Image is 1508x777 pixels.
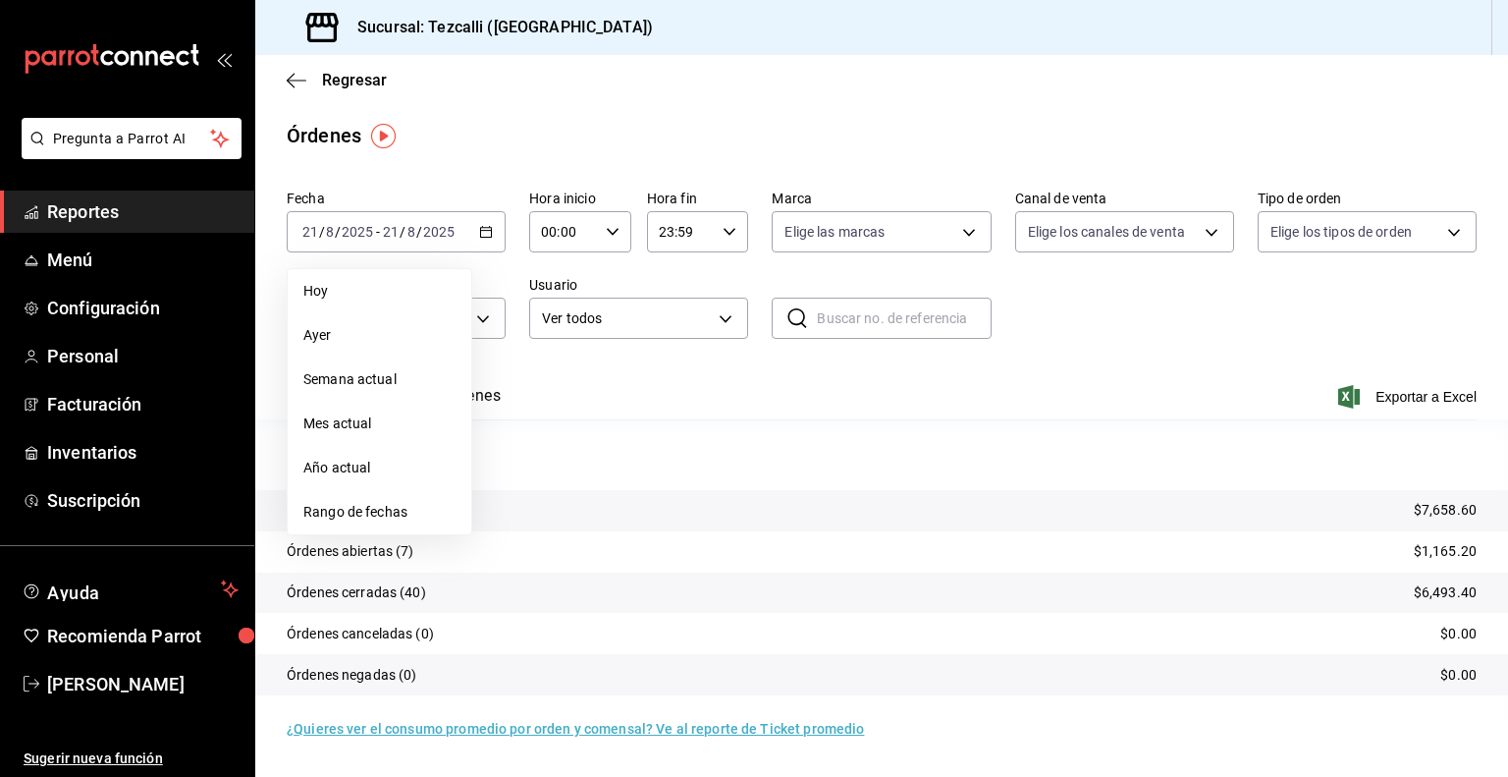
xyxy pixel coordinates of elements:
span: Inventarios [47,439,239,466]
p: Órdenes negadas (0) [287,665,417,686]
a: ¿Quieres ver el consumo promedio por orden y comensal? Ve al reporte de Ticket promedio [287,721,864,737]
p: $6,493.40 [1414,583,1477,603]
p: Órdenes canceladas (0) [287,624,434,644]
span: Reportes [47,198,239,225]
span: Elige los tipos de orden [1270,222,1412,242]
input: -- [301,224,319,240]
a: Pregunta a Parrot AI [14,142,242,163]
span: [PERSON_NAME] [47,671,239,697]
label: Tipo de orden [1258,192,1477,205]
h3: Sucursal: Tezcalli ([GEOGRAPHIC_DATA]) [342,16,653,39]
span: Menú [47,247,239,273]
span: - [376,224,380,240]
span: / [335,224,341,240]
span: Año actual [303,458,456,478]
input: Buscar no. de referencia [817,299,991,338]
span: Elige los canales de venta [1028,222,1185,242]
label: Fecha [287,192,506,205]
button: Pregunta a Parrot AI [22,118,242,159]
label: Hora inicio [529,192,631,205]
input: -- [325,224,335,240]
input: ---- [422,224,456,240]
p: Órdenes abiertas (7) [287,541,414,562]
input: -- [406,224,416,240]
p: Órdenes cerradas (40) [287,583,426,603]
label: Marca [772,192,991,205]
span: Personal [47,343,239,369]
span: Suscripción [47,487,239,514]
p: $1,165.20 [1414,541,1477,562]
span: Pregunta a Parrot AI [53,129,211,149]
input: -- [382,224,400,240]
label: Canal de venta [1015,192,1234,205]
p: $7,658.60 [1414,500,1477,521]
button: Regresar [287,71,387,89]
span: Elige las marcas [784,222,885,242]
span: Facturación [47,391,239,417]
span: Ver todos [542,308,712,329]
span: Recomienda Parrot [47,623,239,649]
p: $0.00 [1440,624,1477,644]
img: Tooltip marker [371,124,396,148]
button: open_drawer_menu [216,51,232,67]
div: Órdenes [287,121,361,150]
span: Configuración [47,295,239,321]
span: / [400,224,405,240]
span: Regresar [322,71,387,89]
p: $0.00 [1440,665,1477,686]
span: / [416,224,422,240]
label: Hora fin [647,192,749,205]
p: Resumen [287,443,1477,467]
span: Semana actual [303,369,456,390]
span: Sugerir nueva función [24,749,239,769]
span: Ayer [303,325,456,346]
button: Exportar a Excel [1342,385,1477,409]
span: Mes actual [303,414,456,434]
input: ---- [341,224,374,240]
span: Ayuda [47,578,213,601]
span: Rango de fechas [303,502,456,523]
label: Usuario [529,278,748,292]
span: Hoy [303,281,456,302]
span: / [319,224,325,240]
